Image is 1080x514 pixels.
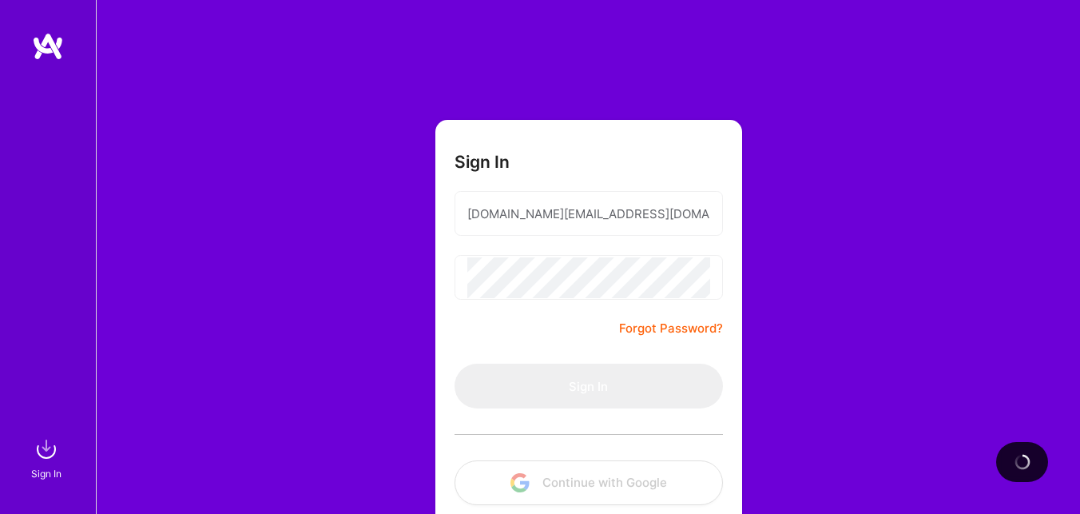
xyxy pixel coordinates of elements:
[619,319,723,338] a: Forgot Password?
[455,364,723,408] button: Sign In
[455,152,510,172] h3: Sign In
[467,193,710,234] input: Email...
[30,433,62,465] img: sign in
[1014,454,1030,470] img: loading
[34,433,62,482] a: sign inSign In
[510,473,530,492] img: icon
[31,465,62,482] div: Sign In
[455,460,723,505] button: Continue with Google
[32,32,64,61] img: logo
